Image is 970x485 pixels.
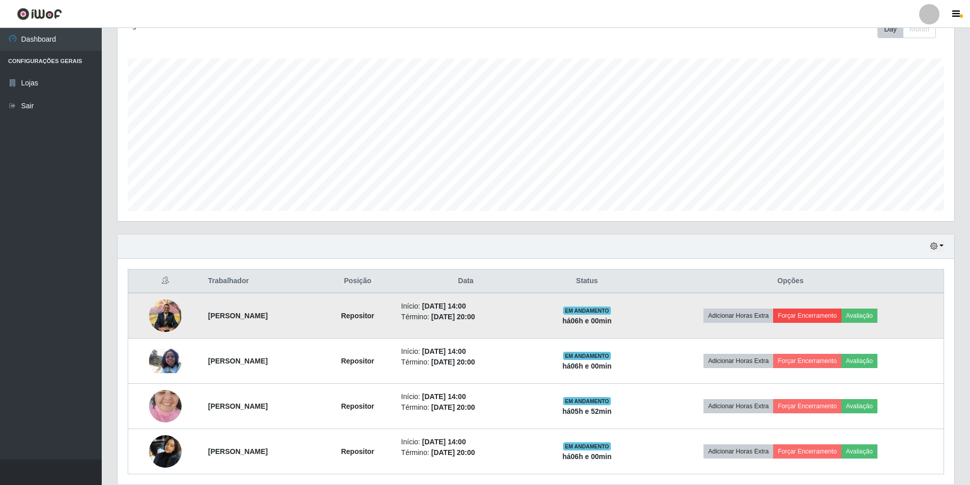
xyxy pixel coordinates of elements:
img: 1755522333541.jpeg [149,430,182,473]
time: [DATE] 20:00 [431,358,475,366]
div: Toolbar with button groups [877,20,944,38]
button: Forçar Encerramento [773,354,841,368]
button: Avaliação [841,399,877,413]
strong: Repositor [341,357,374,365]
strong: Repositor [341,402,374,410]
strong: [PERSON_NAME] [208,312,268,320]
th: Trabalhador [202,269,320,293]
time: [DATE] 14:00 [422,438,466,446]
div: First group [877,20,936,38]
button: Forçar Encerramento [773,399,841,413]
strong: [PERSON_NAME] [208,402,268,410]
strong: Repositor [341,312,374,320]
strong: há 05 h e 52 min [563,407,612,415]
time: [DATE] 20:00 [431,448,475,457]
th: Posição [320,269,395,293]
strong: [PERSON_NAME] [208,357,268,365]
strong: Repositor [341,447,374,456]
button: Forçar Encerramento [773,444,841,459]
time: [DATE] 14:00 [422,347,466,355]
img: 1748464437090.jpeg [149,294,182,337]
time: [DATE] 14:00 [422,302,466,310]
span: EM ANDAMENTO [563,442,611,450]
li: Término: [401,402,531,413]
time: [DATE] 20:00 [431,403,475,411]
time: [DATE] 14:00 [422,392,466,401]
span: EM ANDAMENTO [563,307,611,315]
li: Término: [401,357,531,368]
button: Adicionar Horas Extra [703,399,773,413]
button: Avaliação [841,444,877,459]
strong: [PERSON_NAME] [208,447,268,456]
img: 1753190771762.jpeg [149,349,182,373]
button: Adicionar Horas Extra [703,354,773,368]
li: Término: [401,447,531,458]
strong: há 06 h e 00 min [563,452,612,461]
img: CoreUI Logo [17,8,62,20]
strong: há 06 h e 00 min [563,362,612,370]
th: Status [537,269,637,293]
li: Início: [401,391,531,402]
th: Data [395,269,537,293]
button: Avaliação [841,354,877,368]
th: Opções [637,269,944,293]
button: Adicionar Horas Extra [703,444,773,459]
li: Término: [401,312,531,322]
li: Início: [401,346,531,357]
span: EM ANDAMENTO [563,397,611,405]
li: Início: [401,301,531,312]
li: Início: [401,437,531,447]
button: Adicionar Horas Extra [703,309,773,323]
button: Day [877,20,903,38]
button: Avaliação [841,309,877,323]
time: [DATE] 20:00 [431,313,475,321]
strong: há 06 h e 00 min [563,317,612,325]
span: EM ANDAMENTO [563,352,611,360]
button: Month [903,20,936,38]
button: Forçar Encerramento [773,309,841,323]
img: 1753380554375.jpeg [149,377,182,435]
